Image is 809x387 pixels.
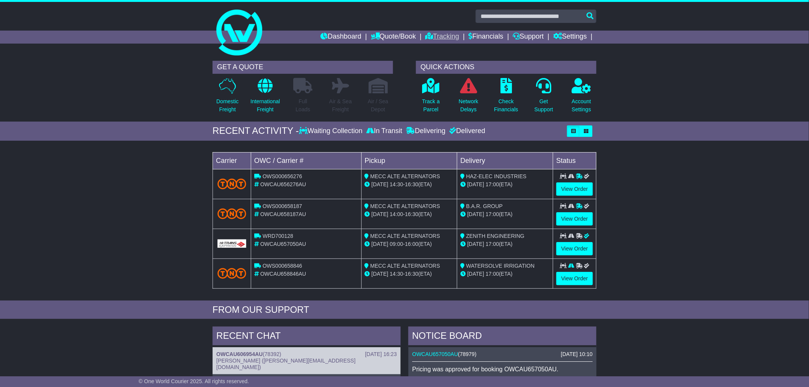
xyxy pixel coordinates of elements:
[466,173,526,179] span: HAZ-ELEC INDUSTRIES
[365,210,454,218] div: - (ETA)
[370,233,440,239] span: MECC ALTE ALTERNATORS
[329,98,352,114] p: Air & Sea Freight
[405,241,418,247] span: 16:00
[299,127,364,135] div: Waiting Collection
[534,78,554,118] a: GetSupport
[405,211,418,217] span: 16:30
[216,351,397,358] div: ( )
[467,241,484,247] span: [DATE]
[460,351,475,357] span: 78979
[494,98,518,114] p: Check Financials
[467,181,484,187] span: [DATE]
[408,327,596,347] div: NOTICE BOARD
[216,98,239,114] p: Domestic Freight
[365,270,454,278] div: - (ETA)
[572,78,592,118] a: AccountSettings
[216,351,263,357] a: OWCAU606954AU
[216,78,239,118] a: DomesticFreight
[251,152,362,169] td: OWC / Carrier #
[265,351,279,357] span: 78392
[216,358,356,370] span: [PERSON_NAME] ([PERSON_NAME][EMAIL_ADDRESS][DOMAIN_NAME])
[422,78,440,118] a: Track aParcel
[372,181,388,187] span: [DATE]
[371,31,416,44] a: Quote/Book
[458,78,479,118] a: NetworkDelays
[213,327,401,347] div: RECENT CHAT
[486,211,499,217] span: 17:00
[218,179,246,189] img: TNT_Domestic.png
[218,208,246,219] img: TNT_Domestic.png
[460,270,550,278] div: (ETA)
[260,241,306,247] span: OWCAU657050AU
[213,304,596,315] div: FROM OUR SUPPORT
[390,211,403,217] span: 14:00
[486,181,499,187] span: 17:00
[213,152,251,169] td: Carrier
[426,31,459,44] a: Tracking
[556,212,593,226] a: View Order
[365,351,397,358] div: [DATE] 16:23
[556,272,593,285] a: View Order
[457,152,553,169] td: Delivery
[561,351,593,358] div: [DATE] 10:10
[556,242,593,255] a: View Order
[320,31,361,44] a: Dashboard
[467,271,484,277] span: [DATE]
[218,239,246,248] img: GetCarrierServiceLogo
[553,31,587,44] a: Settings
[372,241,388,247] span: [DATE]
[390,271,403,277] span: 14:30
[467,211,484,217] span: [DATE]
[486,271,499,277] span: 17:00
[213,61,393,74] div: GET A QUOTE
[213,125,299,137] div: RECENT ACTIVITY -
[293,98,312,114] p: Full Loads
[372,211,388,217] span: [DATE]
[370,203,440,209] span: MECC ALTE ALTERNATORS
[447,127,485,135] div: Delivered
[412,351,458,357] a: OWCAU657050AU
[263,203,302,209] span: OWS000658187
[139,378,249,384] span: © One World Courier 2025. All rights reserved.
[250,98,280,114] p: International Freight
[459,98,478,114] p: Network Delays
[404,127,447,135] div: Delivering
[412,351,593,358] div: ( )
[534,98,553,114] p: Get Support
[556,182,593,196] a: View Order
[390,241,403,247] span: 09:00
[260,271,306,277] span: OWCAU658846AU
[466,233,524,239] span: ZENITH ENGINEERING
[260,211,306,217] span: OWCAU658187AU
[364,127,404,135] div: In Transit
[553,152,596,169] td: Status
[361,152,457,169] td: Pickup
[466,203,503,209] span: B.A.R. GROUP
[494,78,519,118] a: CheckFinancials
[263,263,302,269] span: OWS000658846
[460,180,550,189] div: (ETA)
[412,366,593,373] p: Pricing was approved for booking OWCAU657050AU.
[370,263,440,269] span: MECC ALTE ALTERNATORS
[469,31,504,44] a: Financials
[390,181,403,187] span: 14:30
[263,173,302,179] span: OWS000656276
[572,98,591,114] p: Account Settings
[250,78,280,118] a: InternationalFreight
[486,241,499,247] span: 17:00
[218,268,246,278] img: TNT_Domestic.png
[466,263,534,269] span: WATERSOLVE IRRIGATION
[263,233,293,239] span: WRD700128
[365,240,454,248] div: - (ETA)
[260,181,306,187] span: OWCAU656276AU
[405,271,418,277] span: 16:30
[372,271,388,277] span: [DATE]
[513,31,544,44] a: Support
[370,173,440,179] span: MECC ALTE ALTERNATORS
[460,240,550,248] div: (ETA)
[460,210,550,218] div: (ETA)
[365,180,454,189] div: - (ETA)
[416,61,596,74] div: QUICK ACTIONS
[405,181,418,187] span: 16:30
[422,98,440,114] p: Track a Parcel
